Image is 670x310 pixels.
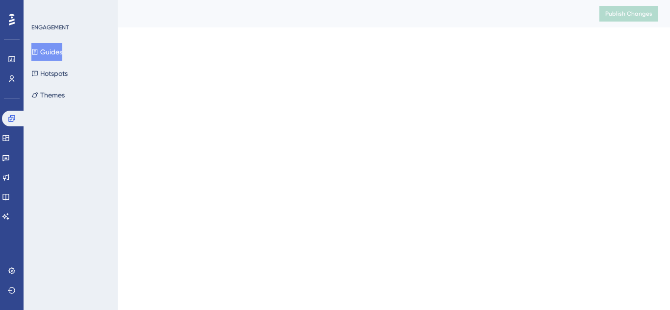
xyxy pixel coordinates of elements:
[599,6,658,22] button: Publish Changes
[605,10,652,18] span: Publish Changes
[31,24,69,31] div: ENGAGEMENT
[31,43,62,61] button: Guides
[31,86,65,104] button: Themes
[31,65,68,82] button: Hotspots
